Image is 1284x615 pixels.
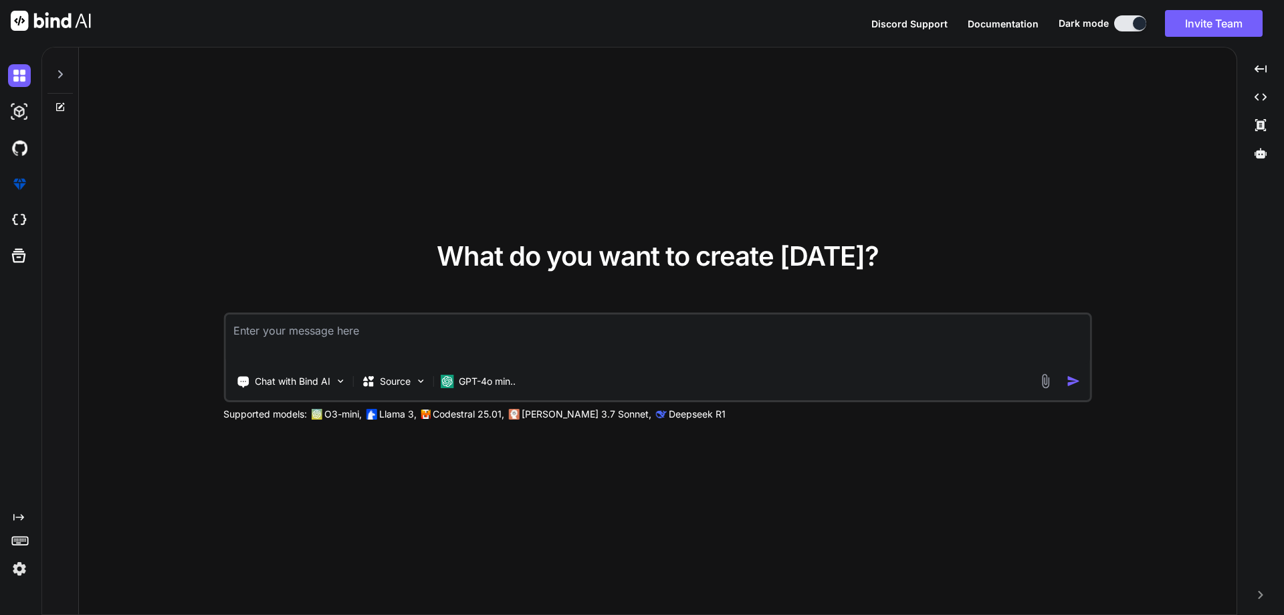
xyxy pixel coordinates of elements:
img: Pick Tools [334,375,346,387]
p: O3-mini, [324,408,362,421]
p: [PERSON_NAME] 3.7 Sonnet, [522,408,651,421]
img: claude [508,409,519,420]
img: settings [8,557,31,580]
p: Chat with Bind AI [255,375,330,388]
p: Deepseek R1 [669,408,726,421]
img: darkChat [8,64,31,87]
img: Pick Models [415,375,426,387]
img: cloudideIcon [8,209,31,232]
span: Documentation [968,18,1039,29]
img: attachment [1038,373,1053,389]
button: Discord Support [871,17,948,31]
img: claude [655,409,666,420]
span: Discord Support [871,18,948,29]
img: Llama2 [366,409,377,420]
img: Bind AI [11,11,91,31]
img: icon [1067,374,1081,388]
img: Mistral-AI [421,410,430,419]
button: Invite Team [1165,10,1263,37]
img: githubDark [8,137,31,159]
p: Llama 3, [379,408,417,421]
p: GPT-4o min.. [459,375,516,388]
p: Supported models: [223,408,307,421]
p: Source [380,375,411,388]
img: premium [8,173,31,195]
span: Dark mode [1059,17,1109,30]
button: Documentation [968,17,1039,31]
img: darkAi-studio [8,100,31,123]
span: What do you want to create [DATE]? [437,240,879,272]
img: GPT-4o mini [440,375,453,388]
img: GPT-4 [311,409,322,420]
p: Codestral 25.01, [433,408,504,421]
